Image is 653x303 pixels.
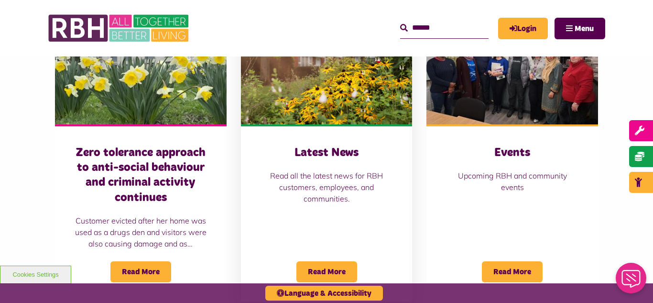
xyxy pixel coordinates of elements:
[498,18,548,39] a: MyRBH
[260,170,393,204] p: Read all the latest news for RBH customers, employees, and communities.
[446,146,579,160] h3: Events
[426,17,598,124] img: Group photo of customers and colleagues at Spotland Community Centre
[446,170,579,193] p: Upcoming RBH and community events
[74,215,207,249] p: Customer evicted after her home was used as a drugs den and visitors were also causing damage and...
[260,146,393,160] h3: Latest News
[610,260,653,303] iframe: Netcall Web Assistant for live chat
[241,17,413,124] img: SAZ MEDIA RBH HOUSING4
[296,261,357,282] span: Read More
[241,17,413,302] a: Latest News Read all the latest news for RBH customers, employees, and communities. Read More
[55,17,227,302] a: Zero tolerance approach to anti-social behaviour and criminal activity continues Customer evicted...
[575,25,594,33] span: Menu
[55,17,227,124] img: Freehold
[265,286,383,301] button: Language & Accessibility
[110,261,171,282] span: Read More
[48,10,191,47] img: RBH
[400,18,489,38] input: Search
[74,146,207,205] h3: Zero tolerance approach to anti-social behaviour and criminal activity continues
[426,17,598,302] a: Events Upcoming RBH and community events Read More
[555,18,605,39] button: Navigation
[482,261,543,282] span: Read More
